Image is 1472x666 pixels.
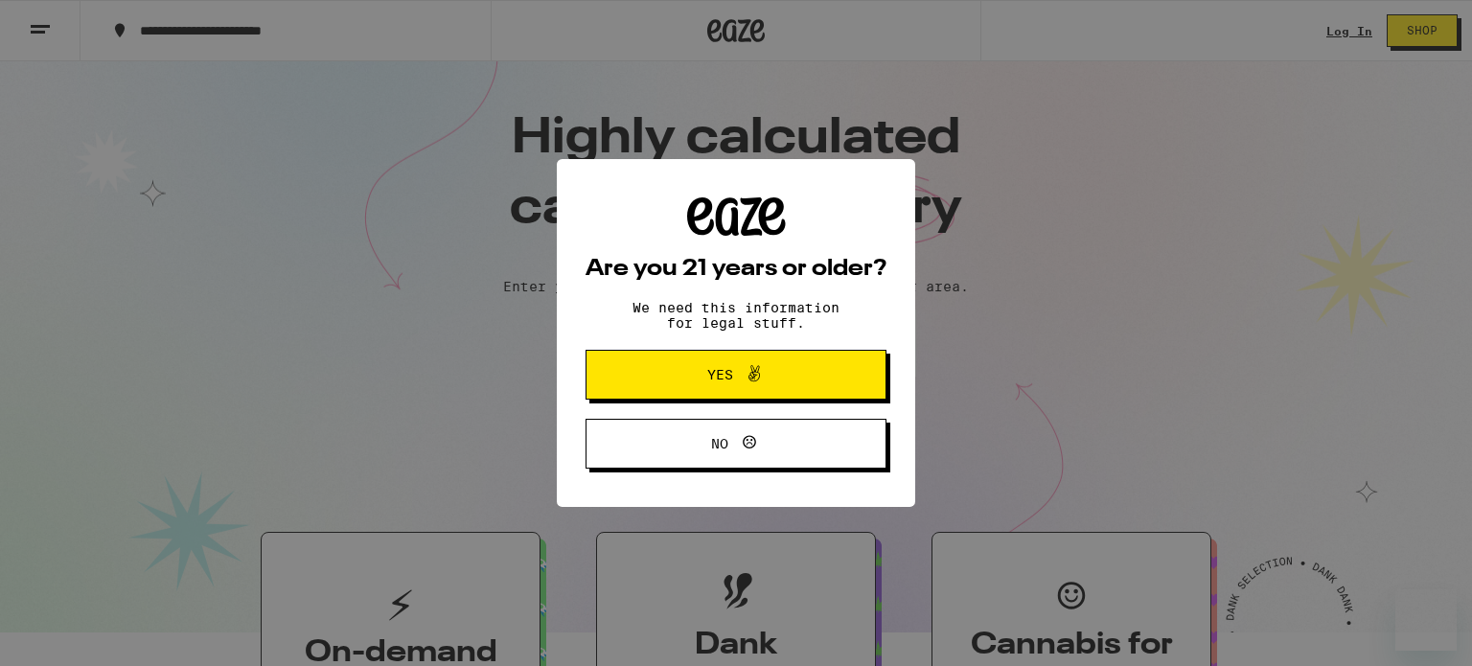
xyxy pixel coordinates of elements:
p: We need this information for legal stuff. [616,300,856,331]
button: Yes [586,350,886,400]
iframe: Button to launch messaging window [1395,589,1457,651]
h2: Are you 21 years or older? [586,258,886,281]
button: No [586,419,886,469]
span: Yes [707,368,733,381]
span: No [711,437,728,450]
